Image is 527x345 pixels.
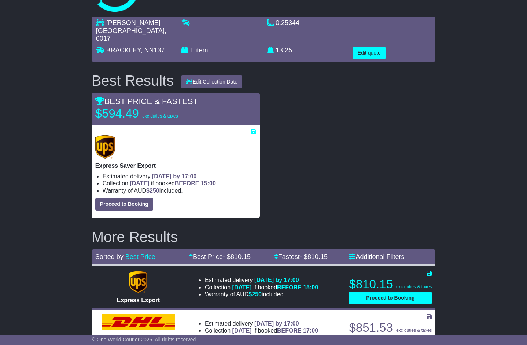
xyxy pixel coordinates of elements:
span: [PERSON_NAME][GEOGRAPHIC_DATA] [96,19,165,34]
span: $ [248,291,262,297]
span: BEST PRICE & FASTEST [95,97,198,106]
div: Best Results [88,73,178,89]
span: 17:00 [303,327,318,334]
a: Best Price- $810.15 [189,253,251,260]
span: 13.25 [276,47,292,54]
span: [DATE] by 17:00 [152,173,197,179]
span: , 6017 [96,27,166,42]
span: exc duties & taxes [396,328,432,333]
li: Warranty of AUD included. [205,291,318,298]
span: [DATE] [232,284,252,290]
span: 250 [150,188,159,194]
li: Collection [205,284,318,291]
li: Collection [103,180,256,187]
img: DHL: Express Worldwide Export [102,314,175,330]
p: Express Saver Export [95,162,256,169]
button: Proceed to Booking [349,292,432,304]
a: Additional Filters [349,253,404,260]
li: Estimated delivery [205,277,318,283]
span: $ [146,188,159,194]
span: - $ [223,253,251,260]
button: Proceed to Booking [95,198,153,211]
span: 1 [190,47,194,54]
span: , NN137 [140,47,165,54]
span: exc duties & taxes [396,284,432,289]
span: 15:00 [303,284,318,290]
span: item [195,47,208,54]
li: Estimated delivery [205,320,318,327]
span: BEFORE [175,180,199,186]
span: - $ [300,253,328,260]
img: UPS (new): Express Export [129,271,147,293]
span: BRACKLEY [106,47,141,54]
span: Express Export [117,297,160,303]
h2: More Results [92,229,436,245]
span: [DATE] [232,327,252,334]
span: 810.15 [231,253,251,260]
button: Edit Collection Date [181,75,242,88]
li: Warranty of AUD included. [103,187,256,194]
p: $594.49 [95,106,187,121]
span: [DATE] [130,180,149,186]
span: [DATE] by 17:00 [254,277,299,283]
span: 0.25344 [276,19,299,26]
span: if booked [232,284,318,290]
li: Collection [205,327,318,334]
a: Best Price [125,253,155,260]
span: 250 [252,291,262,297]
span: [DATE] by 17:00 [254,320,299,327]
li: Estimated delivery [103,173,256,180]
img: UPS (new): Express Saver Export [95,135,115,159]
span: if booked [130,180,215,186]
p: $810.15 [349,277,432,292]
span: © One World Courier 2025. All rights reserved. [92,337,198,342]
span: 15:00 [201,180,216,186]
span: BEFORE [277,284,302,290]
span: BEFORE [277,327,302,334]
span: 810.15 [307,253,328,260]
button: Edit quote [353,47,386,59]
p: $851.53 [349,320,432,335]
span: if booked [232,327,318,334]
span: Sorted by [95,253,124,260]
a: Fastest- $810.15 [274,253,328,260]
li: Warranty of AUD included. [205,334,318,341]
span: exc duties & taxes [142,114,178,119]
